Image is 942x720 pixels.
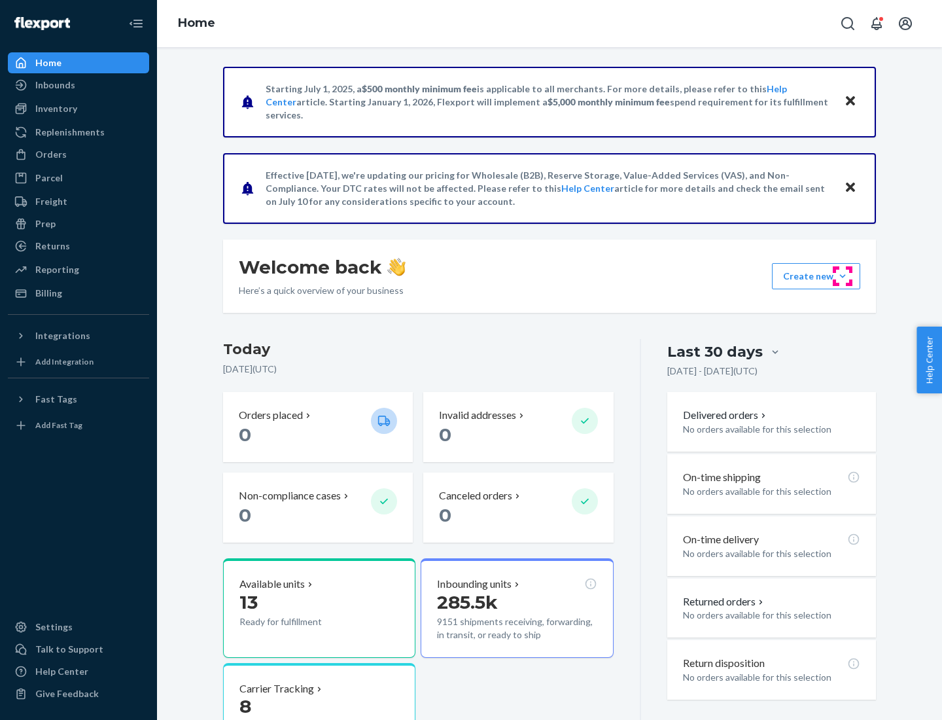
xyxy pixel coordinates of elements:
[35,643,103,656] div: Talk to Support
[35,240,70,253] div: Returns
[266,82,831,122] p: Starting July 1, 2025, a is applicable to all merchants. For more details, please refer to this a...
[35,79,75,92] div: Inbounds
[8,52,149,73] a: Home
[35,329,90,342] div: Integrations
[8,617,149,638] a: Settings
[239,695,251,717] span: 8
[35,56,61,69] div: Home
[123,10,149,37] button: Close Navigation
[35,263,79,276] div: Reporting
[8,661,149,682] a: Help Center
[683,609,860,622] p: No orders available for this selection
[8,351,149,372] a: Add Integration
[439,408,516,423] p: Invalid addresses
[167,5,226,43] ol: breadcrumbs
[266,169,831,208] p: Effective [DATE], we're updating our pricing for Wholesale (B2B), Reserve Storage, Value-Added Se...
[8,98,149,119] a: Inventory
[8,639,149,660] a: Talk to Support
[683,671,860,684] p: No orders available for this selection
[892,10,918,37] button: Open account menu
[842,179,859,198] button: Close
[8,144,149,165] a: Orders
[239,681,314,696] p: Carrier Tracking
[548,96,670,107] span: $5,000 monthly minimum fee
[35,217,56,230] div: Prep
[683,423,860,436] p: No orders available for this selection
[8,389,149,410] button: Fast Tags
[35,287,62,300] div: Billing
[239,255,406,279] h1: Welcome back
[667,365,758,378] p: [DATE] - [DATE] ( UTC )
[683,532,759,547] p: On-time delivery
[14,17,70,30] img: Flexport logo
[8,683,149,704] button: Give Feedback
[35,126,105,139] div: Replenishments
[916,327,942,393] button: Help Center
[35,665,88,678] div: Help Center
[239,577,305,592] p: Available units
[863,10,890,37] button: Open notifications
[35,148,67,161] div: Orders
[835,10,861,37] button: Open Search Box
[437,577,512,592] p: Inbounding units
[439,488,512,503] p: Canceled orders
[683,470,761,485] p: On-time shipping
[423,473,613,543] button: Canceled orders 0
[423,392,613,462] button: Invalid addresses 0
[683,656,765,671] p: Return disposition
[239,615,360,628] p: Ready for fulfillment
[421,558,613,658] button: Inbounding units285.5k9151 shipments receiving, forwarding, in transit, or ready to ship
[239,591,258,613] span: 13
[667,342,763,362] div: Last 30 days
[35,356,94,367] div: Add Integration
[35,171,63,185] div: Parcel
[239,284,406,297] p: Here’s a quick overview of your business
[8,191,149,212] a: Freight
[223,392,413,462] button: Orders placed 0
[362,83,477,94] span: $500 monthly minimum fee
[8,325,149,346] button: Integrations
[387,258,406,276] img: hand-wave emoji
[178,16,215,30] a: Home
[239,488,341,503] p: Non-compliance cases
[239,423,251,446] span: 0
[8,259,149,280] a: Reporting
[683,594,766,609] button: Returned orders
[223,339,614,360] h3: Today
[35,102,77,115] div: Inventory
[223,473,413,543] button: Non-compliance cases 0
[8,283,149,304] a: Billing
[683,408,769,423] button: Delivered orders
[35,420,82,431] div: Add Fast Tag
[437,615,597,641] p: 9151 shipments receiving, forwarding, in transit, or ready to ship
[683,485,860,498] p: No orders available for this selection
[561,183,614,194] a: Help Center
[437,591,498,613] span: 285.5k
[223,558,415,658] button: Available units13Ready for fulfillment
[8,236,149,257] a: Returns
[8,168,149,189] a: Parcel
[239,504,251,526] span: 0
[35,687,99,700] div: Give Feedback
[683,547,860,560] p: No orders available for this selection
[35,195,67,208] div: Freight
[35,393,77,406] div: Fast Tags
[239,408,303,423] p: Orders placed
[35,621,73,634] div: Settings
[8,75,149,96] a: Inbounds
[439,423,451,446] span: 0
[439,504,451,526] span: 0
[8,213,149,234] a: Prep
[842,92,859,111] button: Close
[8,122,149,143] a: Replenishments
[223,363,614,376] p: [DATE] ( UTC )
[8,415,149,436] a: Add Fast Tag
[772,263,860,289] button: Create new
